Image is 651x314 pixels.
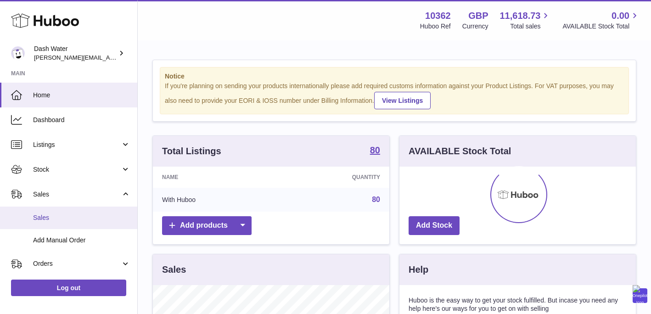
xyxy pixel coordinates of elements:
strong: GBP [468,10,488,22]
span: Dashboard [33,116,130,124]
a: Add Stock [409,216,460,235]
span: Add Manual Order [33,236,130,245]
div: Currency [462,22,488,31]
h3: AVAILABLE Stock Total [409,145,511,157]
span: Sales [33,213,130,222]
h3: Sales [162,264,186,276]
span: Total sales [510,22,551,31]
a: 80 [372,196,380,203]
a: Log out [11,280,126,296]
a: 11,618.73 Total sales [499,10,551,31]
span: Listings [33,140,121,149]
a: Add products [162,216,252,235]
img: james@dash-water.com [11,46,25,60]
td: With Huboo [153,188,278,212]
th: Name [153,167,278,188]
div: Dash Water [34,45,117,62]
span: Stock [33,165,121,174]
strong: 10362 [425,10,451,22]
span: 0.00 [612,10,629,22]
span: Sales [33,190,121,199]
a: 0.00 AVAILABLE Stock Total [562,10,640,31]
span: [PERSON_NAME][EMAIL_ADDRESS][DOMAIN_NAME] [34,54,184,61]
a: 80 [370,146,380,157]
div: Huboo Ref [420,22,451,31]
h3: Help [409,264,428,276]
th: Quantity [278,167,389,188]
strong: Notice [165,72,624,81]
a: View Listings [374,92,431,109]
span: AVAILABLE Stock Total [562,22,640,31]
div: If you're planning on sending your products internationally please add required customs informati... [165,82,624,109]
span: 11,618.73 [499,10,540,22]
strong: 80 [370,146,380,155]
span: Orders [33,259,121,268]
span: Home [33,91,130,100]
h3: Total Listings [162,145,221,157]
p: Huboo is the easy way to get your stock fulfilled. But incase you need any help here's our ways f... [409,296,627,314]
